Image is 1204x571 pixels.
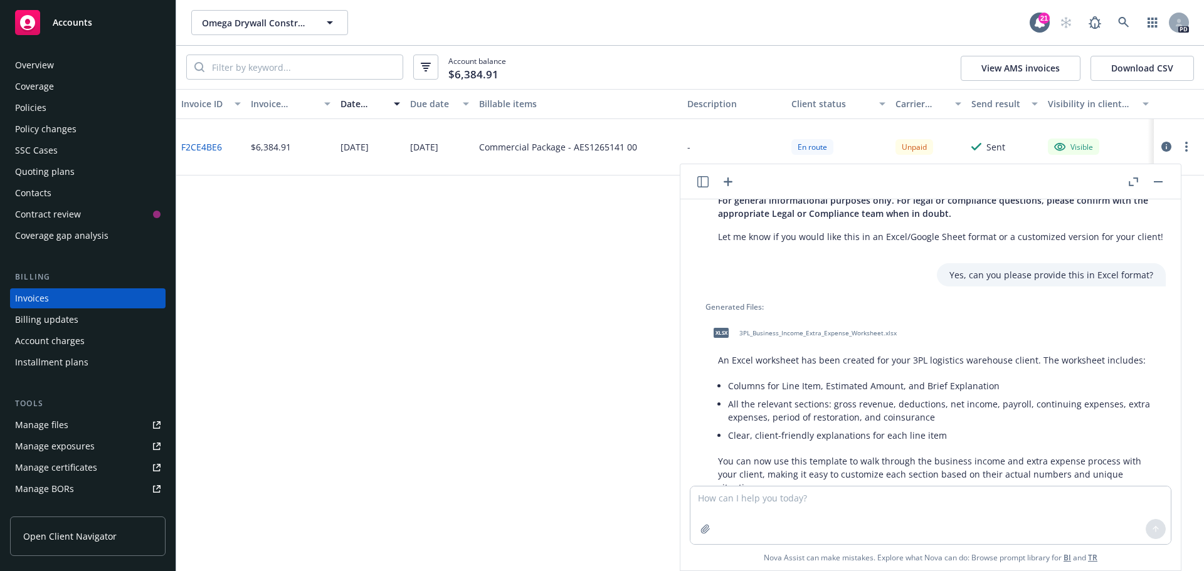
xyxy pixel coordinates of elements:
[10,479,166,499] a: Manage BORs
[15,55,54,75] div: Overview
[251,140,291,154] div: $6,384.91
[181,140,222,154] a: F2CE4BE6
[10,76,166,97] a: Coverage
[687,97,781,110] div: Description
[739,329,897,337] span: 3PL_Business_Income_Extra_Expense_Worksheet.xlsx
[15,436,95,456] div: Manage exposures
[10,98,166,118] a: Policies
[1038,13,1050,24] div: 21
[53,18,92,28] span: Accounts
[966,89,1043,119] button: Send result
[10,5,166,40] a: Accounts
[718,354,1153,367] p: An Excel worksheet has been created for your 3PL logistics warehouse client. The worksheet includes:
[971,97,1024,110] div: Send result
[15,331,85,351] div: Account charges
[1140,10,1165,35] a: Switch app
[15,458,97,478] div: Manage certificates
[986,140,1005,154] div: Sent
[15,415,68,435] div: Manage files
[10,288,166,308] a: Invoices
[705,301,1166,312] div: Generated Files:
[718,194,1148,219] span: For general informational purposes only. For legal or compliance questions, please confirm with t...
[15,119,77,139] div: Policy changes
[10,415,166,435] a: Manage files
[1082,10,1107,35] a: Report a Bug
[474,89,682,119] button: Billable items
[687,140,690,154] div: -
[10,397,166,410] div: Tools
[791,97,872,110] div: Client status
[448,66,499,83] span: $6,384.91
[728,395,1153,426] li: All the relevant sections: gross revenue, deductions, net income, payroll, continuing expenses, e...
[15,140,58,160] div: SSC Cases
[786,89,890,119] button: Client status
[10,352,166,372] a: Installment plans
[15,183,51,203] div: Contacts
[15,226,108,246] div: Coverage gap analysis
[10,458,166,478] a: Manage certificates
[448,56,506,79] span: Account balance
[1043,89,1154,119] button: Visibility in client dash
[728,377,1153,395] li: Columns for Line Item, Estimated Amount, and Brief Explanation
[15,98,46,118] div: Policies
[10,183,166,203] a: Contacts
[10,140,166,160] a: SSC Cases
[15,352,88,372] div: Installment plans
[728,426,1153,444] li: Clear, client-friendly explanations for each line item
[15,500,110,520] div: Summary of insurance
[204,55,403,79] input: Filter by keyword...
[410,140,438,154] div: [DATE]
[1090,56,1194,81] button: Download CSV
[10,226,166,246] a: Coverage gap analysis
[10,436,166,456] a: Manage exposures
[10,162,166,182] a: Quoting plans
[15,76,54,97] div: Coverage
[961,56,1080,81] button: View AMS invoices
[15,162,75,182] div: Quoting plans
[405,89,475,119] button: Due date
[1054,141,1093,152] div: Visible
[341,97,386,110] div: Date issued
[176,89,246,119] button: Invoice ID
[718,230,1191,243] p: Let me know if you would like this in an Excel/Google Sheet format or a customized version for yo...
[10,55,166,75] a: Overview
[15,204,81,224] div: Contract review
[181,97,227,110] div: Invoice ID
[341,140,369,154] div: [DATE]
[410,97,456,110] div: Due date
[202,16,310,29] span: Omega Drywall Construction, Inc
[335,89,405,119] button: Date issued
[1064,552,1071,563] a: BI
[705,317,899,348] div: xlsx3PL_Business_Income_Extra_Expense_Worksheet.xlsx
[246,89,336,119] button: Invoice amount
[479,140,637,154] div: Commercial Package - AES1265141 00
[890,89,967,119] button: Carrier status
[764,545,1097,570] span: Nova Assist can make mistakes. Explore what Nova can do: Browse prompt library for and
[191,10,348,35] button: Omega Drywall Construction, Inc
[15,479,74,499] div: Manage BORs
[10,204,166,224] a: Contract review
[479,97,677,110] div: Billable items
[15,288,49,308] div: Invoices
[10,500,166,520] a: Summary of insurance
[1111,10,1136,35] a: Search
[194,62,204,72] svg: Search
[10,271,166,283] div: Billing
[10,119,166,139] a: Policy changes
[1053,10,1079,35] a: Start snowing
[1048,97,1135,110] div: Visibility in client dash
[251,97,317,110] div: Invoice amount
[949,268,1153,281] p: Yes, can you please provide this in Excel format?
[714,328,729,337] span: xlsx
[10,310,166,330] a: Billing updates
[791,139,833,155] div: En route
[682,89,786,119] button: Description
[895,139,933,155] div: Unpaid
[23,530,117,543] span: Open Client Navigator
[895,97,948,110] div: Carrier status
[10,331,166,351] a: Account charges
[1088,552,1097,563] a: TR
[15,310,78,330] div: Billing updates
[718,454,1153,494] p: You can now use this template to walk through the business income and extra expense process with ...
